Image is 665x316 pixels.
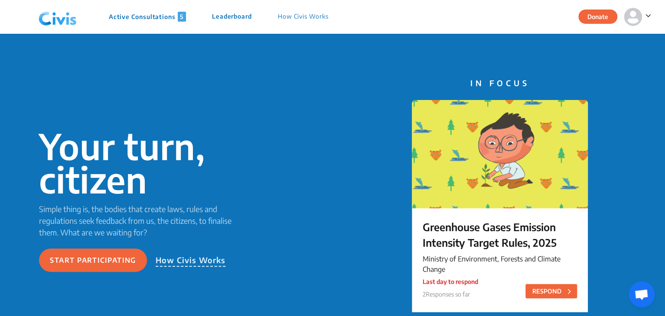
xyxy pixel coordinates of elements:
[578,12,624,20] a: Donate
[423,219,577,250] p: Greenhouse Gases Emission Intensity Target Rules, 2025
[35,4,80,30] img: navlogo.png
[624,8,642,26] img: person-default.svg
[423,254,577,274] p: Ministry of Environment, Forests and Climate Change
[423,290,478,299] p: 2
[178,12,186,22] span: 5
[39,129,244,196] p: Your turn, citizen
[39,248,147,272] button: Start participating
[426,290,470,298] span: Responses so far
[525,284,577,298] button: RESPOND
[412,77,588,89] p: IN FOCUS
[156,254,226,267] p: How Civis Works
[629,281,655,307] a: Open chat
[109,12,186,22] p: Active Consultations
[39,203,244,238] p: Simple thing is, the bodies that create laws, rules and regulations seek feedback from us, the ci...
[212,12,252,22] p: Leaderboard
[278,12,329,22] p: How Civis Works
[423,277,478,286] p: Last day to respond
[578,10,617,24] button: Donate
